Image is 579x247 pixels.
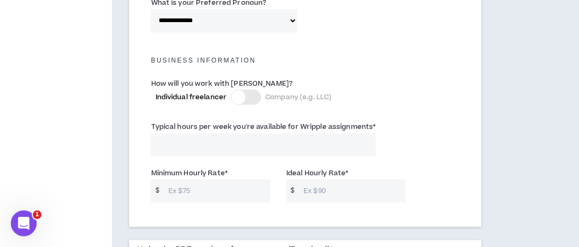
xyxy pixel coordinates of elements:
input: Ex $75 [163,179,270,202]
input: Ex $90 [298,179,405,202]
span: 1 [33,210,41,219]
span: $ [286,179,299,202]
label: How will you work with [PERSON_NAME]? [151,75,292,92]
span: $ [151,179,163,202]
label: Typical hours per week you're available for Wripple assignments [151,118,376,135]
span: Company (e.g. LLC) [265,92,331,102]
span: Individual freelancer [155,92,227,102]
label: Ideal Hourly Rate [286,164,348,182]
label: Minimum Hourly Rate [151,164,227,182]
iframe: Intercom live chat [11,210,37,236]
h5: Business Information [143,57,467,64]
